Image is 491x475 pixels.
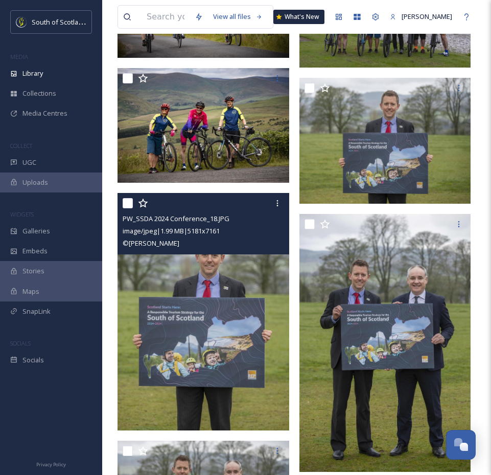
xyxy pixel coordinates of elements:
[208,7,268,27] a: View all files
[118,68,289,183] img: Julie Edwards, David Killean, Christine Finlay 3.JPG
[10,210,34,218] span: WIDGETS
[10,339,31,347] span: SOCIALS
[22,109,67,118] span: Media Centres
[22,178,48,187] span: Uploads
[402,12,452,21] span: [PERSON_NAME]
[22,246,48,256] span: Embeds
[446,430,476,460] button: Open Chat
[123,214,229,223] span: PW_SSDA 2024 Conference_18.JPG
[16,17,27,27] img: images.jpeg
[273,10,324,24] a: What's New
[118,193,289,430] img: PW_SSDA 2024 Conference_18.JPG
[22,69,43,78] span: Library
[22,226,50,236] span: Galleries
[36,458,66,470] a: Privacy Policy
[299,214,471,472] img: PW_SSDA 2024 Conference_14.JPG
[22,307,51,316] span: SnapLink
[22,287,39,296] span: Maps
[10,142,32,149] span: COLLECT
[22,266,44,276] span: Stories
[22,158,36,167] span: UGC
[22,89,56,98] span: Collections
[10,53,28,60] span: MEDIA
[22,355,44,365] span: Socials
[123,226,220,235] span: image/jpeg | 1.99 MB | 5181 x 7161
[32,17,148,27] span: South of Scotland Destination Alliance
[36,461,66,468] span: Privacy Policy
[385,7,457,27] a: [PERSON_NAME]
[123,239,179,248] span: © [PERSON_NAME]
[299,78,471,204] img: PW_SSDA 2024 Conference_17.JPG
[142,6,190,28] input: Search your library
